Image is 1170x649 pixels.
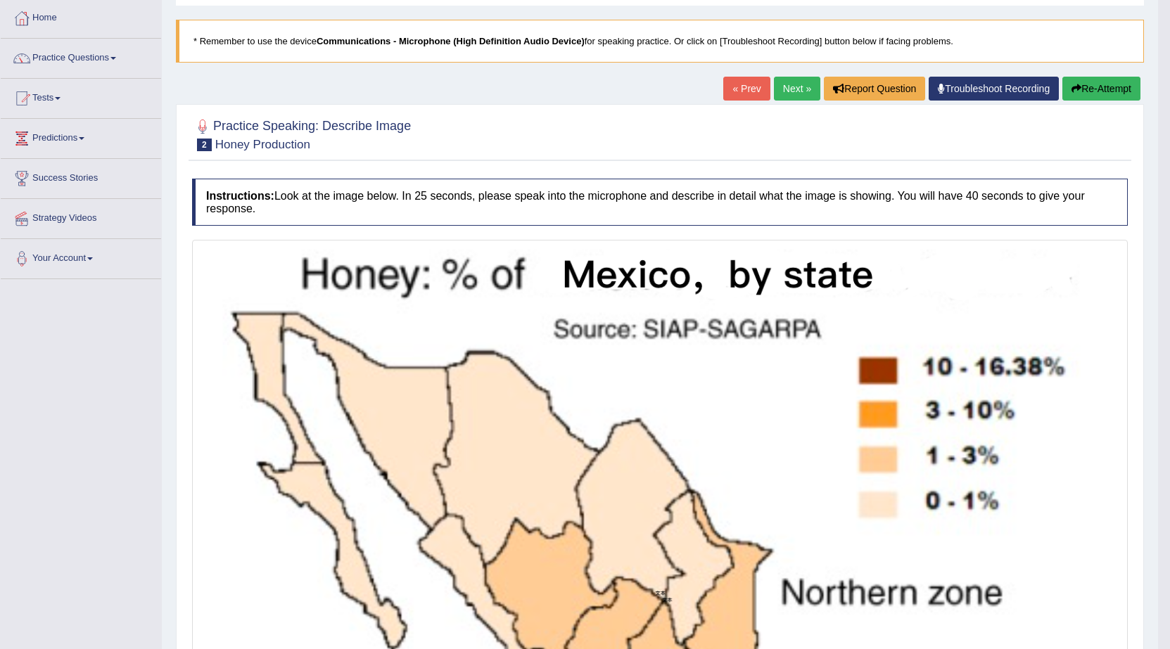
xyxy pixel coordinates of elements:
a: Troubleshoot Recording [929,77,1059,101]
a: Strategy Videos [1,199,161,234]
h2: Practice Speaking: Describe Image [192,116,411,151]
a: Next » [774,77,820,101]
blockquote: * Remember to use the device for speaking practice. Or click on [Troubleshoot Recording] button b... [176,20,1144,63]
b: Instructions: [206,190,274,202]
h4: Look at the image below. In 25 seconds, please speak into the microphone and describe in detail w... [192,179,1128,226]
span: 2 [197,139,212,151]
a: Predictions [1,119,161,154]
button: Report Question [824,77,925,101]
small: Honey Production [215,138,310,151]
a: Your Account [1,239,161,274]
a: Practice Questions [1,39,161,74]
a: Tests [1,79,161,114]
b: Communications - Microphone (High Definition Audio Device) [317,36,585,46]
button: Re-Attempt [1062,77,1140,101]
a: Success Stories [1,159,161,194]
a: « Prev [723,77,770,101]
